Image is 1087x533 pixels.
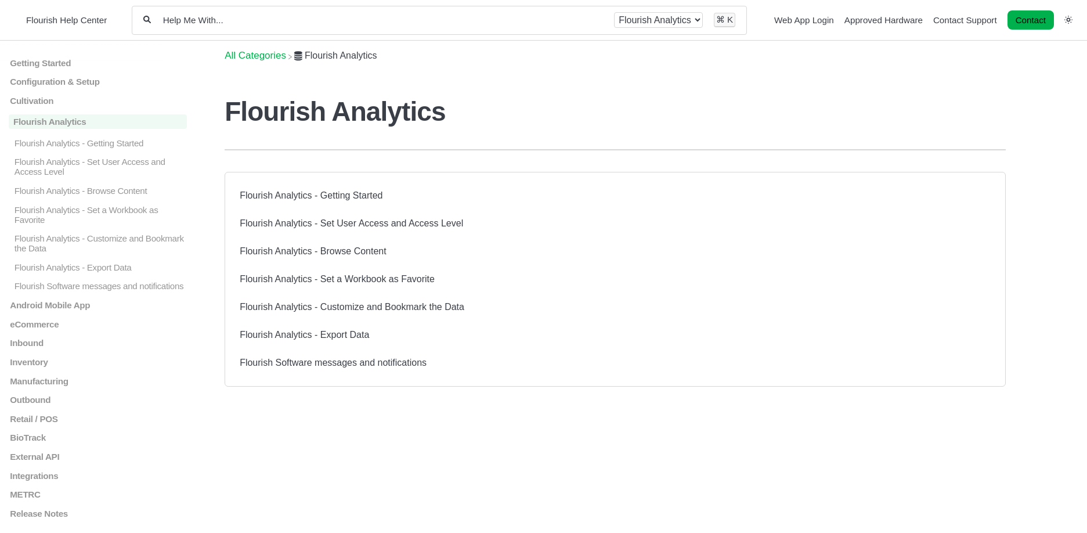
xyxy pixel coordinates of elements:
[13,157,187,177] p: Flourish Analytics - Set User Access and Access Level
[9,281,187,291] a: Flourish Software messages and notifications
[225,96,1006,127] h1: Flourish Analytics
[933,15,997,25] a: Contact Support navigation item
[13,204,187,224] p: Flourish Analytics - Set a Workbook as Favorite
[9,433,187,442] a: BioTrack
[240,190,382,200] a: Flourish Analytics - Getting Started article
[15,12,20,28] img: Flourish Help Center Logo
[9,262,187,272] a: Flourish Analytics - Export Data
[9,395,187,405] a: Outbound
[9,204,187,224] a: Flourish Analytics - Set a Workbook as Favorite
[9,157,187,177] a: Flourish Analytics - Set User Access and Access Level
[1064,15,1072,24] a: Switch dark mode setting
[26,15,107,25] span: Flourish Help Center
[9,233,187,253] a: Flourish Analytics - Customize and Bookmark the Data
[716,15,725,24] kbd: ⌘
[240,246,387,256] a: Flourish Analytics - Browse Content article
[9,57,187,67] a: Getting Started
[9,414,187,424] a: Retail / POS
[240,218,463,228] a: Flourish Analytics - Set User Access and Access Level article
[727,15,733,24] kbd: K
[9,509,187,518] a: Release Notes
[240,274,435,284] a: Flourish Analytics - Set a Workbook as Favorite article
[13,233,187,253] p: Flourish Analytics - Customize and Bookmark the Data
[13,262,187,272] p: Flourish Analytics - Export Data
[9,300,187,310] a: Android Mobile App
[844,15,923,25] a: Approved Hardware navigation item
[9,186,187,196] a: Flourish Analytics - Browse Content
[9,319,187,329] a: eCommerce
[240,358,427,368] a: Flourish Software messages and notifications article
[13,186,187,196] p: Flourish Analytics - Browse Content
[9,452,187,462] a: External API
[13,138,187,147] p: Flourish Analytics - Getting Started
[162,15,604,26] input: Help Me With...
[305,51,377,61] span: ​Flourish Analytics
[15,12,107,28] a: Flourish Help Center
[225,50,286,61] a: Breadcrumb link to All Categories
[9,77,187,87] a: Configuration & Setup
[9,96,187,106] a: Cultivation
[9,376,187,386] a: Manufacturing
[9,357,187,367] a: Inventory
[1005,12,1057,28] li: Contact desktop
[9,138,187,147] a: Flourish Analytics - Getting Started
[225,50,286,62] span: All Categories
[1007,10,1054,30] a: Contact
[240,302,464,312] a: Flourish Analytics - Customize and Bookmark the Data article
[13,281,187,291] p: Flourish Software messages and notifications
[9,489,187,499] a: METRC
[240,330,369,340] a: Flourish Analytics - Export Data article
[774,15,834,25] a: Web App Login navigation item
[9,114,187,129] a: Flourish Analytics
[9,470,187,480] a: Integrations
[9,338,187,348] a: Inbound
